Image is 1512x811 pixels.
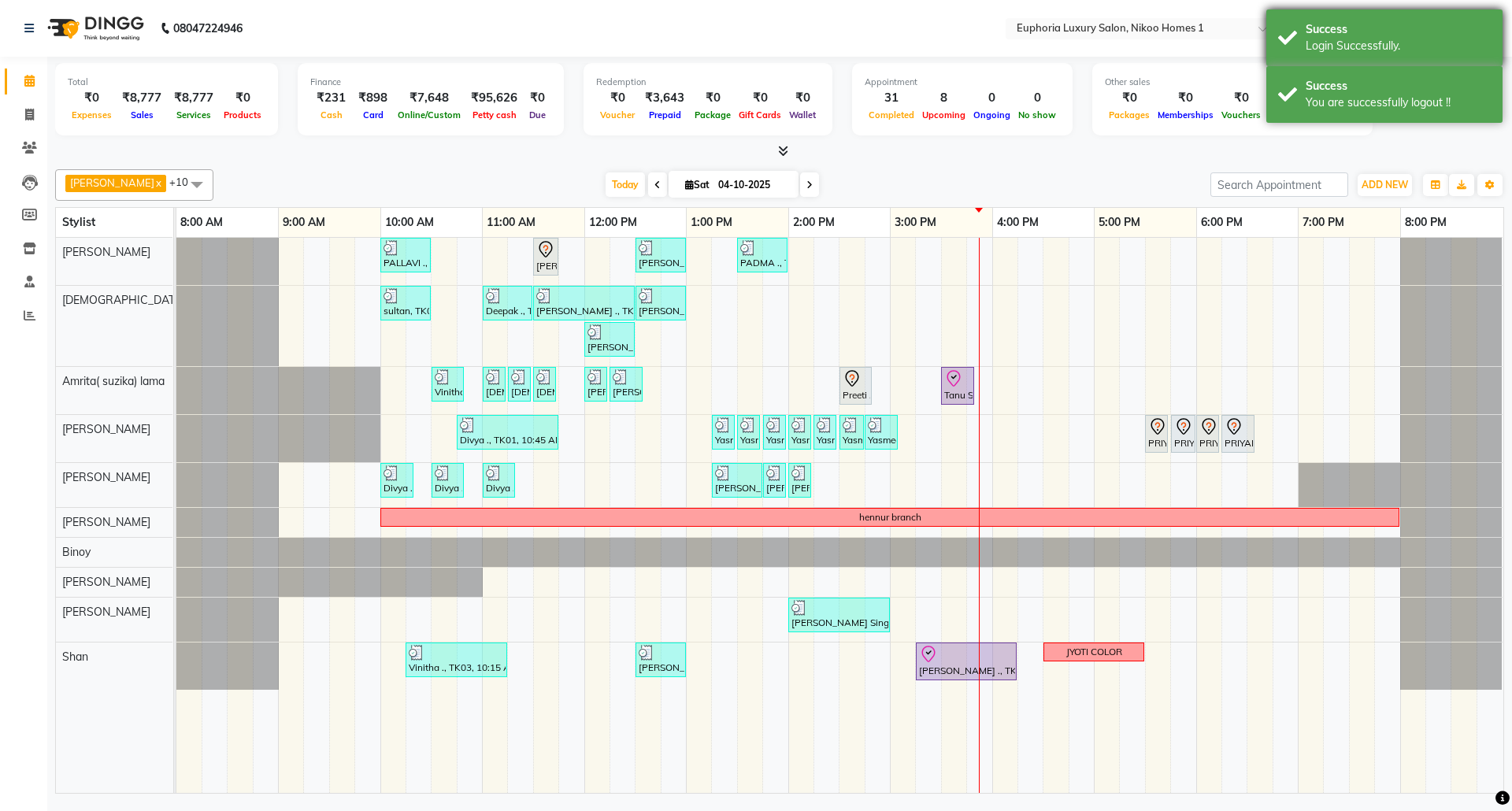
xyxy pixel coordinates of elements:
span: Services [172,109,215,120]
div: Other sales [1105,76,1360,89]
span: [PERSON_NAME] [62,422,150,436]
span: [PERSON_NAME] [70,176,154,189]
div: Deepak ., TK09, 11:00 AM-11:30 AM, EL-Kid Cut (Below 8 Yrs) BOY [484,288,531,318]
a: 12:00 PM [585,211,641,234]
div: Yasmeen ., TK15, 01:15 PM-01:20 PM, EL-Upperlip Threading [713,417,733,447]
div: PRIYANKA ., TK18, 06:00 PM-06:05 PM, EP-Chin / Neck Intimate [1198,417,1217,450]
div: PALLAVI ., TK07, 10:00 AM-10:30 AM, EL-Kid Cut (Below 8 Yrs) BOY [382,240,429,270]
span: No show [1014,109,1060,120]
span: Ongoing [969,109,1014,120]
div: [DEMOGRAPHIC_DATA] ., TK06, 11:30 AM-11:35 AM, EL-Upperlip Threading [535,369,554,399]
span: [PERSON_NAME] [62,515,150,529]
div: Divya ., TK01, 10:30 AM-10:50 AM, EP-Full Arms Cream Wax [433,465,462,495]
div: Vinitha ., TK03, 10:30 AM-10:50 AM, EL-Upperlip Threading [433,369,462,399]
div: sultan, TK08, 10:00 AM-10:30 AM, EL-Kid Cut (Below 8 Yrs) BOY [382,288,429,318]
div: [PERSON_NAME] Sing, TK14, 02:00 PM-02:05 PM, EL-Upperlip Threading [790,465,810,495]
div: [PERSON_NAME] ., TK11, 12:15 PM-12:35 PM, EL-Forehead Threading [611,369,641,399]
div: You are successfully logout !! [1306,94,1491,111]
span: [PERSON_NAME] [62,245,150,259]
a: 3:00 PM [891,211,940,234]
div: ₹0 [785,89,820,107]
div: ₹0 [1265,89,1310,107]
div: JYOTI COLOR [1066,645,1122,659]
div: Divya ., TK01, 10:00 AM-10:20 AM, EP-Under Arms Intimate [382,465,412,495]
div: Finance [310,76,551,89]
span: Shan [62,650,88,664]
div: [PERSON_NAME] ., TK02, 11:30 AM-11:45 AM, EP-[PERSON_NAME] Trim/Design MEN [535,240,557,273]
span: Vouchers [1217,109,1265,120]
div: Yasmeen ., TK15, 02:00 PM-02:05 PM, EL-Eyebrows Threading [790,417,810,447]
a: 6:00 PM [1197,211,1247,234]
span: Package [691,109,735,120]
span: Wallet [785,109,820,120]
div: Divya ., TK01, 10:45 AM-11:45 AM, EP-Full Bikini Intimate [458,417,557,447]
span: Stylist [62,215,95,229]
span: Gift Cards [735,109,785,120]
div: Success [1306,78,1491,94]
div: Yasmeen ., TK15, 01:30 PM-01:35 PM, EL-Chin / Neck Threading [739,417,758,447]
span: Today [606,172,645,197]
div: Success [1306,21,1491,38]
div: ₹8,777 [168,89,220,107]
div: Yasmeen ., TK15, 02:15 PM-02:25 PM, EP-Change of Nail Paint Lacquer [815,417,835,447]
span: Sat [681,179,713,191]
img: logo [40,6,148,50]
div: Redemption [596,76,820,89]
span: [PERSON_NAME] [62,470,150,484]
div: Yasmeen ., TK15, 01:45 PM-01:55 PM, EP-Change of Nail Paint Lacquer [765,417,784,447]
div: ₹231 [310,89,352,107]
div: Yasmeen ., TK15, 02:30 PM-02:45 PM, EP-Nail Cut, File & Paint (Hands/Feet) Lacquer [841,417,862,447]
span: Card [359,109,387,120]
span: Memberships [1154,109,1217,120]
span: ADD NEW [1362,179,1408,191]
a: x [154,176,161,189]
div: ₹8,777 [116,89,168,107]
a: 1:00 PM [687,211,736,234]
div: [PERSON_NAME] Sing, TK14, 01:45 PM-01:50 PM, EL-Eyebrows Threading [765,465,784,495]
div: ₹0 [735,89,785,107]
div: Divya ., TK01, 11:00 AM-11:20 AM, EP-Full Legs Cream Wax [484,465,513,495]
div: Yasmeen ., TK15, 02:45 PM-03:05 PM, EP-Under Arms Intimate [866,417,896,447]
div: [DEMOGRAPHIC_DATA] ., TK06, 11:00 AM-11:05 AM, EL-Eyebrows Threading [484,369,504,399]
div: 31 [865,89,918,107]
span: Amrita( suzika) lama [62,374,165,388]
a: 5:00 PM [1095,211,1144,234]
a: 8:00 AM [176,211,227,234]
span: Due [525,109,550,120]
div: Total [68,76,265,89]
span: [DEMOGRAPHIC_DATA] [62,293,185,307]
b: 08047224946 [173,6,243,50]
div: [PERSON_NAME] ., TK11, 12:00 PM-12:30 PM, EL-HAIR CUT (Senior Stylist) with hairwash MEN [586,324,633,354]
div: ₹95,626 [465,89,524,107]
div: ₹7,648 [394,89,465,107]
div: [PERSON_NAME] ., TK10, 12:30 PM-01:00 PM, EL-HAIR CUT (Senior Stylist) with hairwash MEN [637,288,684,318]
div: Login Successfully. [1306,38,1491,54]
div: [PERSON_NAME] ., TK12, 11:30 AM-12:30 PM, EL-HAIR CUT (Senior Stylist) with hairwash MEN,EP-[PERS... [535,288,633,318]
span: Upcoming [918,109,969,120]
div: ₹0 [596,89,639,107]
div: ₹0 [1105,89,1154,107]
div: [PERSON_NAME] ., TK16, 12:30 PM-01:00 PM, EL-HAIR CUT (Senior Stylist) with hairwash MEN [637,645,684,675]
span: Binoy [62,545,91,559]
span: Cash [317,109,346,120]
span: Voucher [596,109,639,120]
div: PRIYANKA ., TK18, 05:45 PM-06:00 PM, EP-Upperlip Intimate [1173,417,1194,450]
div: Appointment [865,76,1060,89]
span: Expenses [68,109,116,120]
div: [PERSON_NAME] Sing, TK14, 01:15 PM-01:45 PM, EP-Foot Massage (30 Mins) [713,465,761,495]
div: 0 [969,89,1014,107]
span: Sales [127,109,157,120]
input: 2025-10-04 [713,173,792,197]
span: Products [220,109,265,120]
div: Vinitha ., TK03, 10:15 AM-11:15 AM, EP-Artistic Cut - Senior Stylist [407,645,506,675]
input: Search Appointment [1210,172,1348,197]
span: Online/Custom [394,109,465,120]
div: [DEMOGRAPHIC_DATA] ., TK06, 11:15 AM-11:20 AM, EL-Eyebrows Threading [510,369,529,399]
span: Packages [1105,109,1154,120]
a: 11:00 AM [483,211,539,234]
div: [PERSON_NAME] Sing, TK14, 02:00 PM-03:00 PM, EP-Color My Root CT [790,600,888,630]
div: ₹0 [1154,89,1217,107]
div: ₹0 [68,89,116,107]
span: [PERSON_NAME] [62,575,150,589]
span: Petty cash [469,109,521,120]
